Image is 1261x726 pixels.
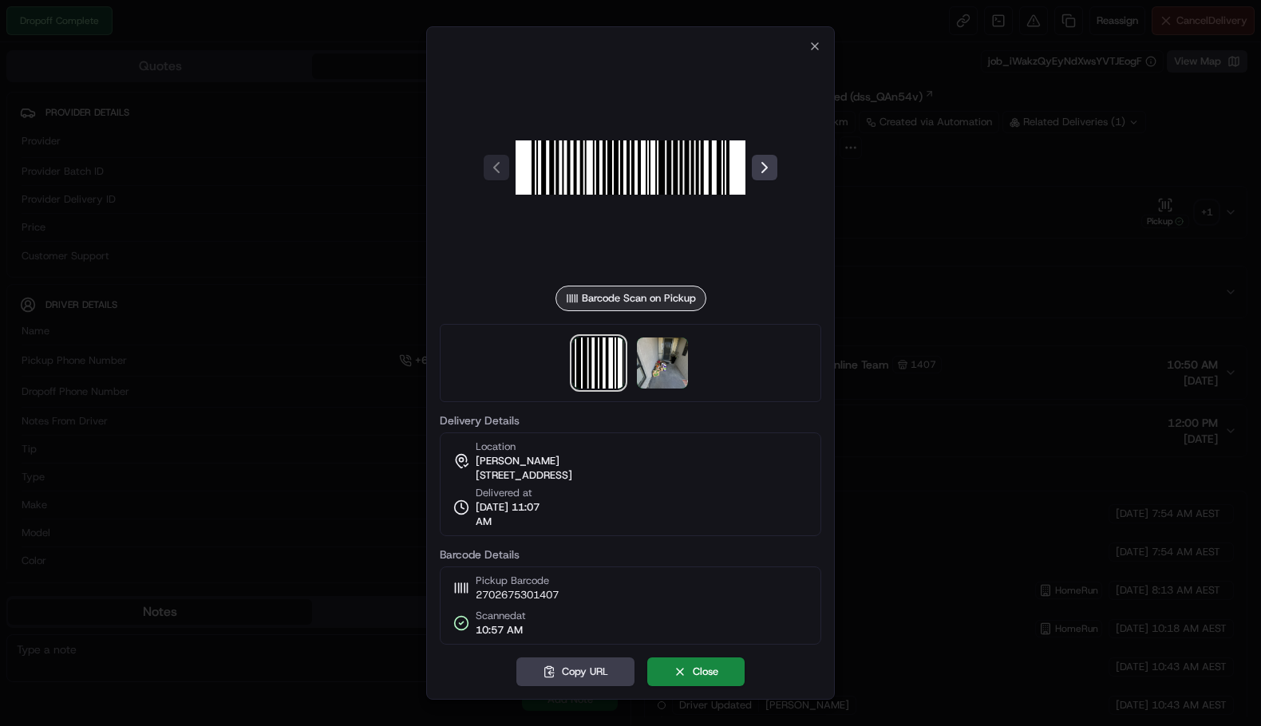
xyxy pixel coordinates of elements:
[476,468,572,483] span: [STREET_ADDRESS]
[440,549,821,560] label: Barcode Details
[555,286,706,311] div: Barcode Scan on Pickup
[476,486,549,500] span: Delivered at
[476,609,526,623] span: Scanned at
[440,415,821,426] label: Delivery Details
[476,500,549,529] span: [DATE] 11:07 AM
[573,337,624,389] img: barcode_scan_on_pickup image
[476,454,559,468] span: [PERSON_NAME]
[476,623,526,637] span: 10:57 AM
[476,440,516,454] span: Location
[637,337,688,389] img: photo_proof_of_delivery image
[516,53,745,282] img: barcode_scan_on_pickup image
[647,657,745,686] button: Close
[476,574,559,588] span: Pickup Barcode
[476,588,559,602] span: 2702675301407
[516,657,634,686] button: Copy URL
